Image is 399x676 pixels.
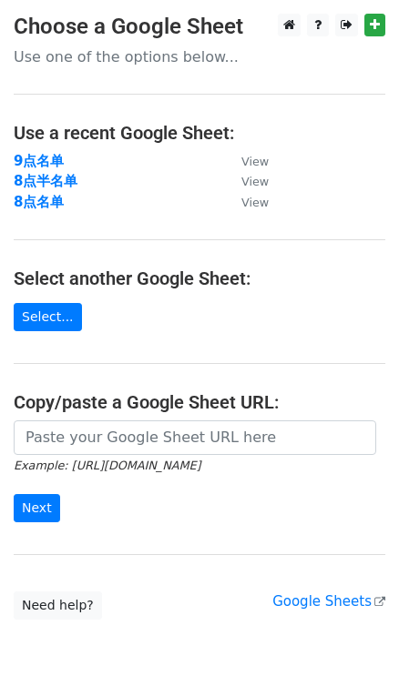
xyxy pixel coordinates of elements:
a: Google Sheets [272,593,385,610]
p: Use one of the options below... [14,47,385,66]
a: 9点名单 [14,153,64,169]
a: View [223,194,269,210]
a: View [223,173,269,189]
a: 8点半名单 [14,173,77,189]
h4: Use a recent Google Sheet: [14,122,385,144]
small: Example: [URL][DOMAIN_NAME] [14,459,200,472]
small: View [241,175,269,188]
a: Need help? [14,591,102,620]
a: View [223,153,269,169]
a: 8点名单 [14,194,64,210]
small: View [241,196,269,209]
h4: Copy/paste a Google Sheet URL: [14,391,385,413]
input: Next [14,494,60,522]
h3: Choose a Google Sheet [14,14,385,40]
h4: Select another Google Sheet: [14,267,385,289]
small: View [241,155,269,168]
iframe: Chat Widget [308,589,399,676]
input: Paste your Google Sheet URL here [14,420,376,455]
a: Select... [14,303,82,331]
